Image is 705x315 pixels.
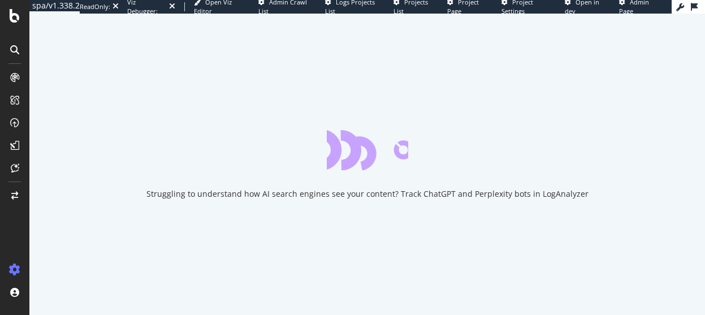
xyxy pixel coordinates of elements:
[327,130,408,170] div: animation
[80,2,110,11] div: ReadOnly:
[146,188,589,200] div: Struggling to understand how AI search engines see your content? Track ChatGPT and Perplexity bot...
